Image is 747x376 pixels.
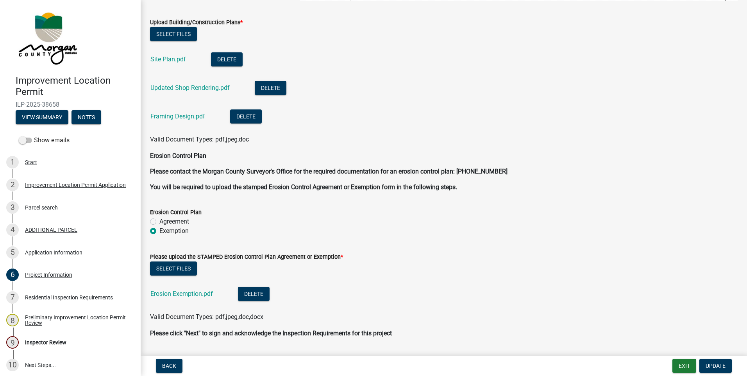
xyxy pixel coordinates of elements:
[6,291,19,304] div: 7
[150,210,202,215] label: Erosion Control Plan
[150,261,197,276] button: Select files
[150,254,343,260] label: Please upload the STAMPED Erosion Control Plan Agreement or Exemption
[211,52,243,66] button: Delete
[150,290,213,297] a: Erosion Exemption.pdf
[150,168,508,175] strong: Please contact the Morgan County Surveyor's Office for the required documentation for an erosion ...
[25,159,37,165] div: Start
[150,20,243,25] label: Upload Building/Construction Plans
[156,359,182,373] button: Back
[150,113,205,120] a: Framing Design.pdf
[25,205,58,210] div: Parcel search
[255,85,286,92] wm-modal-confirm: Delete Document
[162,363,176,369] span: Back
[159,217,189,226] label: Agreement
[16,115,68,121] wm-modal-confirm: Summary
[238,291,270,298] wm-modal-confirm: Delete Document
[25,295,113,300] div: Residential Inspection Requirements
[150,313,263,320] span: Valid Document Types: pdf,jpeg,doc,docx
[211,56,243,64] wm-modal-confirm: Delete Document
[6,314,19,326] div: 8
[672,359,696,373] button: Exit
[71,110,101,124] button: Notes
[6,201,19,214] div: 3
[25,340,66,345] div: Inspector Review
[255,81,286,95] button: Delete
[19,136,70,145] label: Show emails
[6,179,19,191] div: 2
[159,226,189,236] label: Exemption
[6,246,19,259] div: 5
[150,329,392,337] strong: Please click "Next" to sign and acknowledge the Inspection Requirements for this project
[25,272,72,278] div: Project Information
[6,359,19,371] div: 10
[6,336,19,349] div: 9
[150,56,186,63] a: Site Plan.pdf
[150,183,457,191] strong: You will be required to upload the stamped Erosion Control Agreement or Exemption form in the fol...
[16,101,125,108] span: ILP-2025-38658
[16,110,68,124] button: View Summary
[150,27,197,41] button: Select files
[230,109,262,124] button: Delete
[25,182,126,188] div: Improvement Location Permit Application
[706,363,726,369] span: Update
[230,113,262,121] wm-modal-confirm: Delete Document
[25,227,77,233] div: ADDITIONAL PARCEL
[71,115,101,121] wm-modal-confirm: Notes
[25,315,128,326] div: Preliminary Improvement Location Permit Review
[238,287,270,301] button: Delete
[150,84,230,91] a: Updated Shop Rendering.pdf
[16,75,134,98] h4: Improvement Location Permit
[6,156,19,168] div: 1
[6,269,19,281] div: 6
[25,250,82,255] div: Application Information
[150,152,206,159] strong: Erosion Control Plan
[699,359,732,373] button: Update
[16,8,79,67] img: Morgan County, Indiana
[150,136,249,143] span: Valid Document Types: pdf,jpeg,doc
[6,224,19,236] div: 4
